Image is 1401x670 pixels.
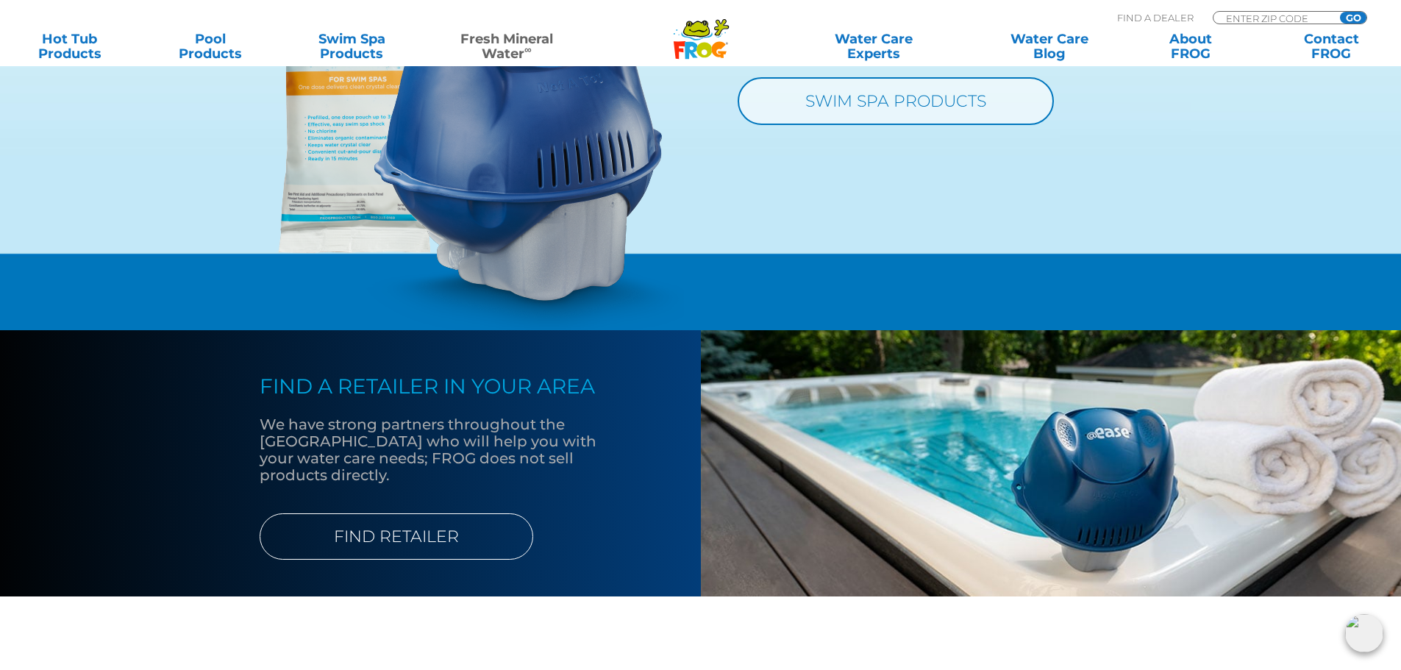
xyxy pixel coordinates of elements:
sup: ∞ [524,43,532,55]
input: Zip Code Form [1224,12,1324,24]
a: Fresh MineralWater∞ [438,32,575,61]
a: Hot TubProducts [15,32,124,61]
a: Water CareExperts [785,32,963,61]
p: We have strong partners throughout the [GEOGRAPHIC_DATA] who will help you with your water care n... [260,416,627,484]
input: GO [1340,12,1366,24]
a: FIND RETAILER [260,513,533,560]
a: PoolProducts [156,32,265,61]
a: ContactFROG [1277,32,1386,61]
a: AboutFROG [1136,32,1245,61]
a: SWIM SPA PRODUCTS [738,77,1054,125]
h4: FIND A RETAILER IN YOUR AREA [260,374,627,398]
a: Water CareBlog [994,32,1104,61]
a: Swim SpaProducts [297,32,407,61]
p: Find A Dealer [1117,11,1194,24]
img: openIcon [1345,614,1383,652]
